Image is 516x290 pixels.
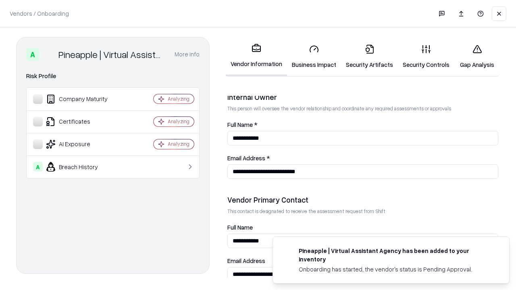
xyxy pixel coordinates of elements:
div: Internal Owner [227,92,498,102]
label: Email Address [227,258,498,264]
button: More info [175,47,200,62]
label: Full Name [227,224,498,230]
a: Gap Analysis [454,38,500,75]
div: Analyzing [168,141,189,147]
p: This person will oversee the vendor relationship and coordinate any required assessments or appro... [227,105,498,112]
a: Security Artifacts [341,38,398,75]
a: Security Controls [398,38,454,75]
a: Business Impact [287,38,341,75]
p: Vendors / Onboarding [10,9,69,18]
div: Breach History [33,162,129,172]
div: Pineapple | Virtual Assistant Agency has been added to your inventory [299,246,490,263]
div: Onboarding has started, the vendor's status is Pending Approval. [299,265,490,273]
div: Analyzing [168,95,189,102]
div: Risk Profile [26,71,200,81]
div: Pineapple | Virtual Assistant Agency [58,48,165,61]
img: trypineapple.com [283,246,292,256]
div: AI Exposure [33,139,129,149]
div: Company Maturity [33,94,129,104]
p: This contact is designated to receive the assessment request from Shift [227,208,498,215]
div: Vendor Primary Contact [227,195,498,205]
div: A [33,162,43,172]
img: Pineapple | Virtual Assistant Agency [42,48,55,61]
a: Vendor Information [226,37,287,76]
label: Email Address * [227,155,498,161]
div: Analyzing [168,118,189,125]
div: Certificates [33,117,129,126]
div: A [26,48,39,61]
label: Full Name * [227,122,498,128]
